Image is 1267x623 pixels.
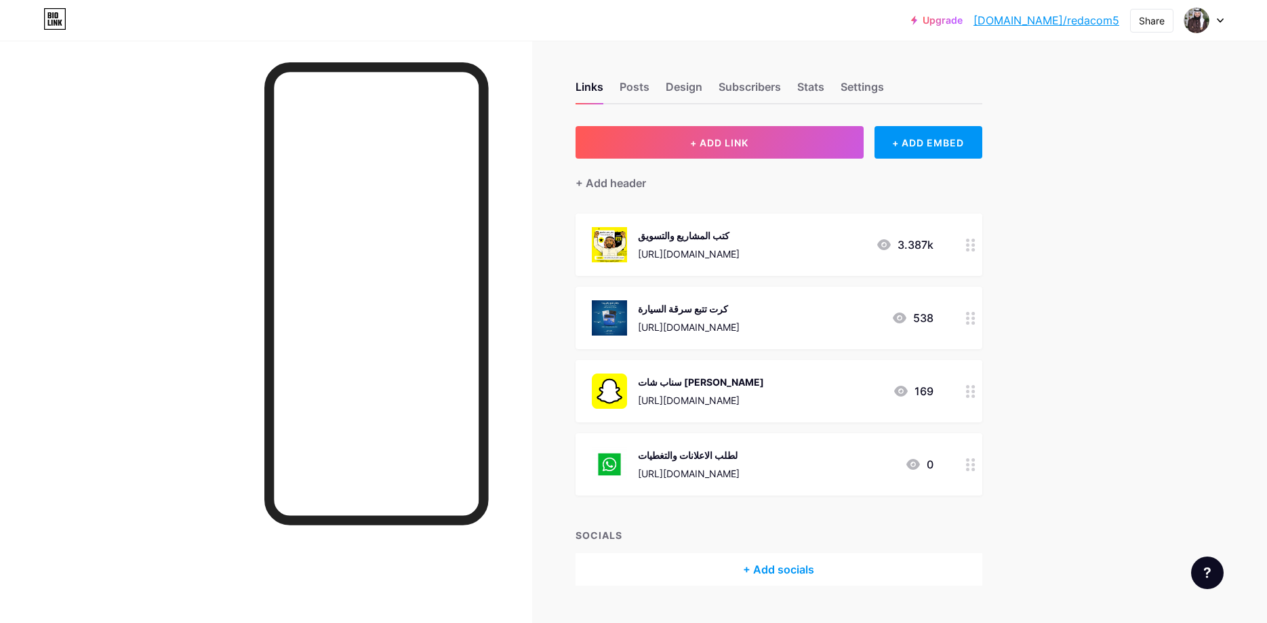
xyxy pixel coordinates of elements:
[719,79,781,103] div: Subscribers
[576,553,982,586] div: + Add socials
[973,12,1119,28] a: [DOMAIN_NAME]/redacom5
[690,137,748,148] span: + ADD LINK
[592,300,627,336] img: كرت تتبع سرقة السيارة
[905,456,933,473] div: 0
[874,126,982,159] div: + ADD EMBED
[911,15,963,26] a: Upgrade
[638,375,764,389] div: سناب شات [PERSON_NAME]
[576,79,603,103] div: Links
[1139,14,1165,28] div: Share
[797,79,824,103] div: Stats
[1184,7,1209,33] img: rashm CS
[891,310,933,326] div: 538
[620,79,649,103] div: Posts
[576,175,646,191] div: + Add header
[638,302,740,316] div: كرت تتبع سرقة السيارة
[638,228,740,243] div: كتب المشاريع والتسويق
[666,79,702,103] div: Design
[592,227,627,262] img: كتب المشاريع والتسويق
[638,466,740,481] div: [URL][DOMAIN_NAME]
[576,528,982,542] div: SOCIALS
[893,383,933,399] div: 169
[841,79,884,103] div: Settings
[592,447,627,482] img: لطلب الاعلانات والتغطيات
[876,237,933,253] div: 3.387k
[638,393,764,407] div: [URL][DOMAIN_NAME]
[638,247,740,261] div: [URL][DOMAIN_NAME]
[592,374,627,409] img: سناب شات رضا العواد
[638,448,740,462] div: لطلب الاعلانات والتغطيات
[638,320,740,334] div: [URL][DOMAIN_NAME]
[576,126,864,159] button: + ADD LINK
